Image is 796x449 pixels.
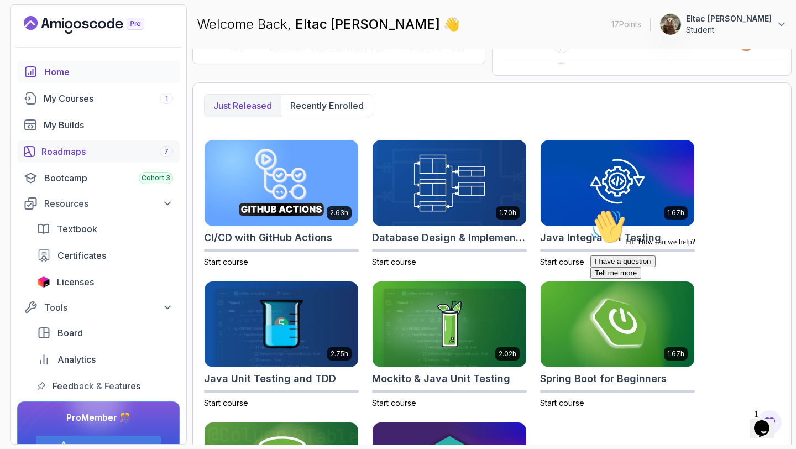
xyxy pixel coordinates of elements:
img: Java Integration Testing card [541,140,694,226]
p: Welcome Back, [197,15,460,33]
img: CI/CD with GitHub Actions card [205,140,358,226]
p: Eltac [PERSON_NAME] [686,13,772,24]
img: :wave: [4,4,40,40]
span: Start course [204,398,248,408]
a: textbook [30,218,180,240]
iframe: chat widget [586,205,785,399]
span: 👋 [443,14,461,34]
button: Tools [17,297,180,317]
span: Board [57,326,83,340]
tspan: Sun [328,40,345,51]
span: Start course [204,257,248,267]
a: Spring Boot for Beginners card1.67hSpring Boot for BeginnersStart course [540,281,695,409]
a: board [30,322,180,344]
img: user profile image [660,14,681,35]
tspan: Mon [347,40,366,51]
div: Resources [44,197,173,210]
span: Licenses [57,275,94,289]
a: bootcamp [17,167,180,189]
div: My Builds [44,118,173,132]
button: Just released [205,95,281,117]
iframe: chat widget [750,405,785,438]
div: Home [44,65,173,79]
td: 355 [679,58,731,85]
p: 2.75h [331,349,348,358]
a: Java Integration Testing card1.67hJava Integration TestingStart course [540,139,695,268]
span: 7 [164,147,169,156]
img: Java Unit Testing and TDD card [205,281,358,368]
h2: Database Design & Implementation [372,230,527,246]
a: feedback [30,375,180,397]
h2: Java Integration Testing [540,230,661,246]
button: Recently enrolled [281,95,373,117]
a: analytics [30,348,180,370]
a: courses [17,87,180,109]
img: Mockito & Java Unit Testing card [373,281,526,368]
a: Mockito & Java Unit Testing card2.02hMockito & Java Unit TestingStart course [372,281,527,409]
h2: Spring Boot for Beginners [540,371,667,387]
div: My Courses [44,92,173,105]
p: Just released [213,99,272,112]
tspan: Fri [291,40,302,51]
div: Bootcamp [44,171,173,185]
span: 1 [165,94,168,103]
button: Tell me more [4,62,55,74]
span: Start course [540,398,584,408]
p: 1.70h [499,208,516,217]
p: Student [686,24,772,35]
a: CI/CD with GitHub Actions card2.63hCI/CD with GitHub ActionsStart course [204,139,359,268]
img: user profile image [553,63,570,80]
h2: Java Unit Testing and TDD [204,371,336,387]
span: Analytics [57,353,96,366]
span: Certificates [57,249,106,262]
tspan: Thu [409,40,426,51]
span: Start course [372,398,416,408]
tspan: Sat [310,40,324,51]
a: roadmaps [17,140,180,163]
a: Java Unit Testing and TDD card2.75hJava Unit Testing and TDDStart course [204,281,359,409]
div: Roadmaps [41,145,173,158]
a: Landing page [24,16,170,34]
div: 👋Hi! How can we help?I have a questionTell me more [4,4,203,74]
a: licenses [30,271,180,293]
a: Database Design & Implementation card1.70hDatabase Design & ImplementationStart course [372,139,527,268]
span: Cohort 3 [142,174,170,182]
a: builds [17,114,180,136]
button: user profile imageEltac [PERSON_NAME]Student [659,13,787,35]
h2: CI/CD with GitHub Actions [204,230,332,246]
span: Start course [540,257,584,267]
span: Hi! How can we help? [4,33,109,41]
span: Eltac [PERSON_NAME] [295,16,443,32]
img: Spring Boot for Beginners card [541,281,694,368]
tspan: Thu [268,40,285,51]
p: 2.02h [499,349,516,358]
a: certificates [30,244,180,267]
tspan: Tue [369,40,385,51]
span: Textbook [57,222,97,236]
tspan: Tue [228,40,244,51]
img: Database Design & Implementation card [373,140,526,226]
button: Resources [17,194,180,213]
div: NC [553,62,586,80]
tspan: Sat [451,40,465,51]
p: Recently enrolled [290,99,364,112]
div: Tools [44,301,173,314]
img: jetbrains icon [37,276,50,288]
span: Feedback & Features [53,379,140,393]
td: 5 [504,58,546,85]
span: Start course [372,257,416,267]
h2: Mockito & Java Unit Testing [372,371,510,387]
button: I have a question [4,51,70,62]
p: 17 Points [611,19,641,30]
p: 2.63h [330,208,348,217]
tspan: Fri [432,40,443,51]
a: home [17,61,180,83]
